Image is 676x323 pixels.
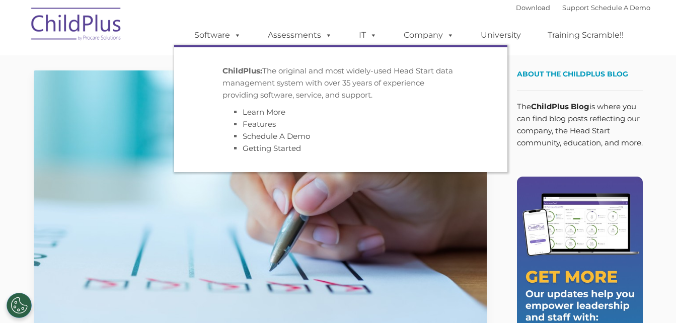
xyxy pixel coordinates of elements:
[222,66,262,75] strong: ChildPlus:
[511,214,676,323] iframe: Chat Widget
[538,25,634,45] a: Training Scramble!!
[349,25,387,45] a: IT
[243,119,276,129] a: Features
[222,65,459,101] p: The original and most widely-used Head Start data management system with over 35 years of experie...
[394,25,464,45] a: Company
[517,69,628,78] span: About the ChildPlus Blog
[516,4,550,12] a: Download
[531,102,589,111] strong: ChildPlus Blog
[517,101,643,149] p: The is where you can find blog posts reflecting our company, the Head Start community, education,...
[471,25,531,45] a: University
[562,4,589,12] a: Support
[7,293,32,318] button: Cookies Settings
[184,25,251,45] a: Software
[243,131,310,141] a: Schedule A Demo
[258,25,342,45] a: Assessments
[591,4,650,12] a: Schedule A Demo
[243,107,285,117] a: Learn More
[243,143,301,153] a: Getting Started
[26,1,127,51] img: ChildPlus by Procare Solutions
[516,4,650,12] font: |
